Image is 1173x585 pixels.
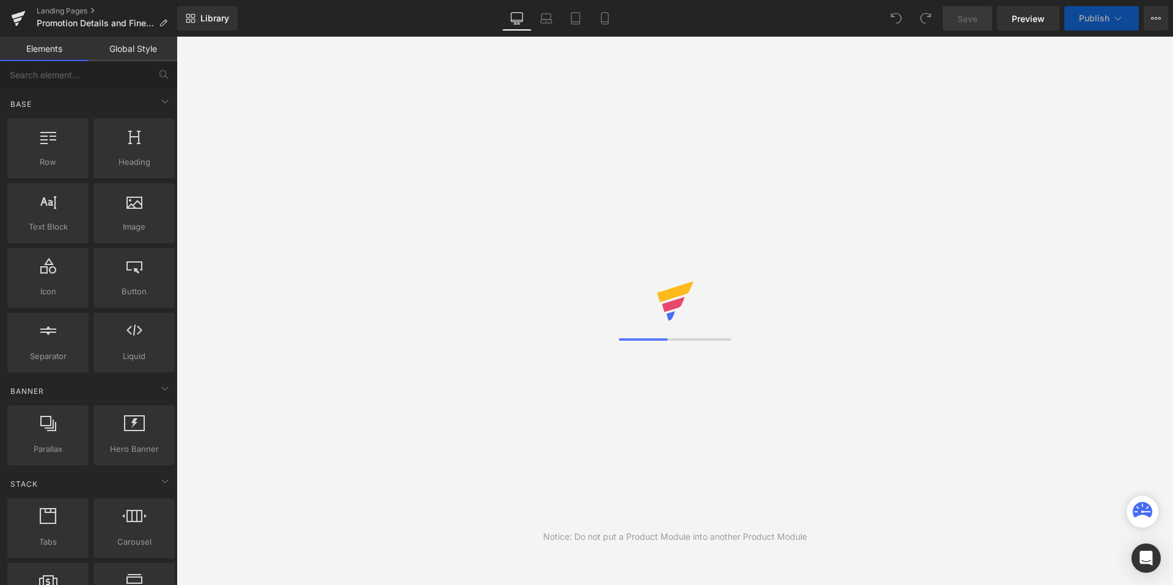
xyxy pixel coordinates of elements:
span: Preview [1012,12,1045,25]
a: Tablet [561,6,590,31]
span: Save [957,12,977,25]
a: Desktop [502,6,532,31]
span: Banner [9,385,45,397]
div: Notice: Do not put a Product Module into another Product Module [543,530,807,543]
span: Publish [1079,13,1109,23]
span: Image [97,220,171,233]
div: Open Intercom Messenger [1131,543,1161,573]
span: Promotion Details and Fine Print [37,18,154,28]
a: New Library [177,6,238,31]
a: Global Style [89,37,177,61]
button: More [1144,6,1168,31]
button: Undo [884,6,908,31]
span: Carousel [97,536,171,548]
a: Landing Pages [37,6,177,16]
span: Button [97,285,171,298]
span: Liquid [97,350,171,363]
span: Hero Banner [97,443,171,456]
span: Icon [11,285,85,298]
span: Tabs [11,536,85,548]
span: Row [11,156,85,169]
a: Laptop [532,6,561,31]
span: Library [200,13,229,24]
a: Preview [997,6,1059,31]
span: Stack [9,478,39,490]
button: Redo [913,6,938,31]
span: Base [9,98,33,110]
span: Separator [11,350,85,363]
span: Heading [97,156,171,169]
span: Text Block [11,220,85,233]
span: Parallax [11,443,85,456]
a: Mobile [590,6,619,31]
button: Publish [1064,6,1139,31]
